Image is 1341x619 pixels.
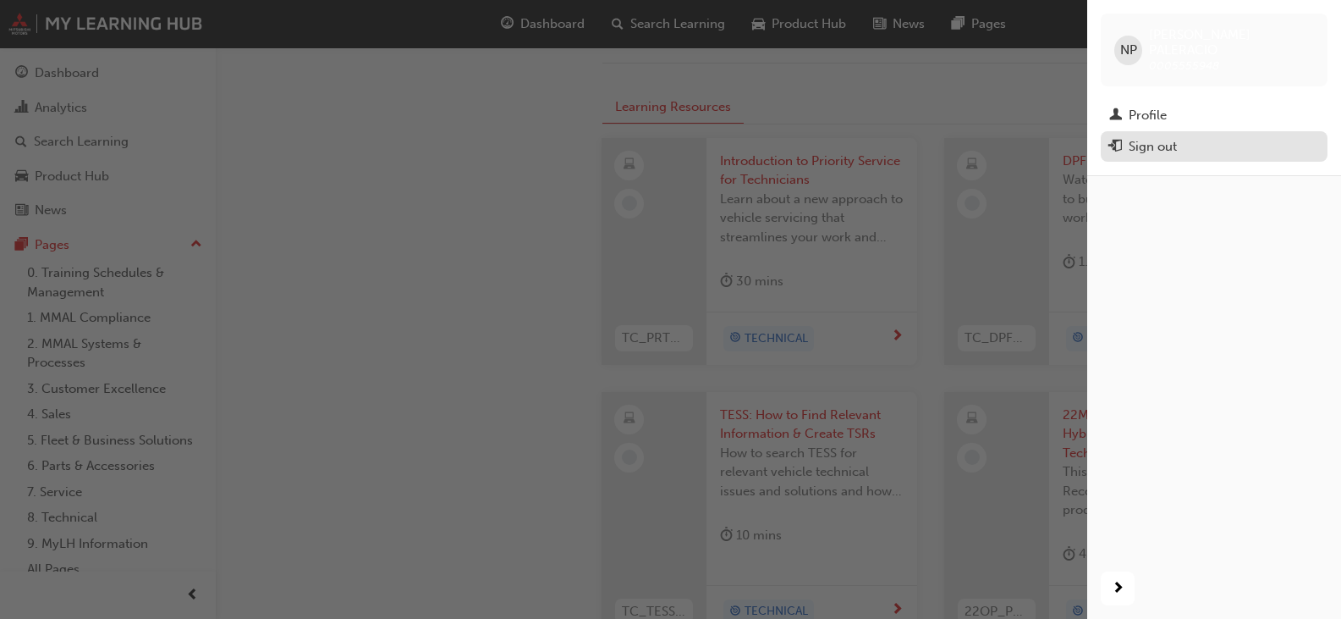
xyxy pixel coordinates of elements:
[1149,58,1219,73] span: 0005555948
[1129,137,1177,157] div: Sign out
[1101,131,1327,163] button: Sign out
[1109,140,1122,155] span: exit-icon
[1109,108,1122,124] span: man-icon
[1120,41,1137,60] span: NP
[1149,27,1314,58] span: [PERSON_NAME] PALERACIO
[1112,578,1124,600] span: next-icon
[1129,106,1167,125] div: Profile
[1101,100,1327,131] a: Profile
